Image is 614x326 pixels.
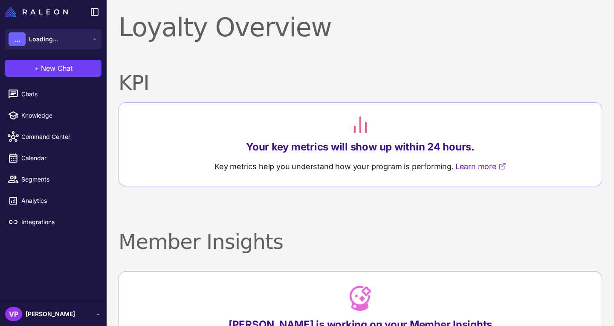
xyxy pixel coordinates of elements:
[26,309,75,319] span: [PERSON_NAME]
[21,132,96,141] span: Command Center
[5,29,101,49] button: ...Loading...
[21,111,96,120] span: Knowledge
[5,307,22,321] div: VP
[3,192,103,210] a: Analytics
[455,161,506,172] a: Learn more
[3,149,103,167] a: Calendar
[5,60,101,77] button: +New Chat
[21,217,96,227] span: Integrations
[21,89,96,99] span: Chats
[214,161,506,172] p: Key metrics help you understand how your program is performing.
[21,175,96,184] span: Segments
[29,35,58,44] span: Loading...
[119,229,602,254] h2: Member Insights
[35,63,39,73] span: +
[119,70,602,95] h2: KPI
[3,107,103,124] a: Knowledge
[21,153,96,163] span: Calendar
[3,170,103,188] a: Segments
[119,12,602,43] h1: Loyalty Overview
[5,7,68,17] img: Raleon Logo
[41,63,72,73] span: New Chat
[3,85,103,103] a: Chats
[246,140,475,154] p: Your key metrics will show up within 24 hours.
[3,128,103,146] a: Command Center
[21,196,96,205] span: Analytics
[3,213,103,231] a: Integrations
[9,32,26,46] div: ...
